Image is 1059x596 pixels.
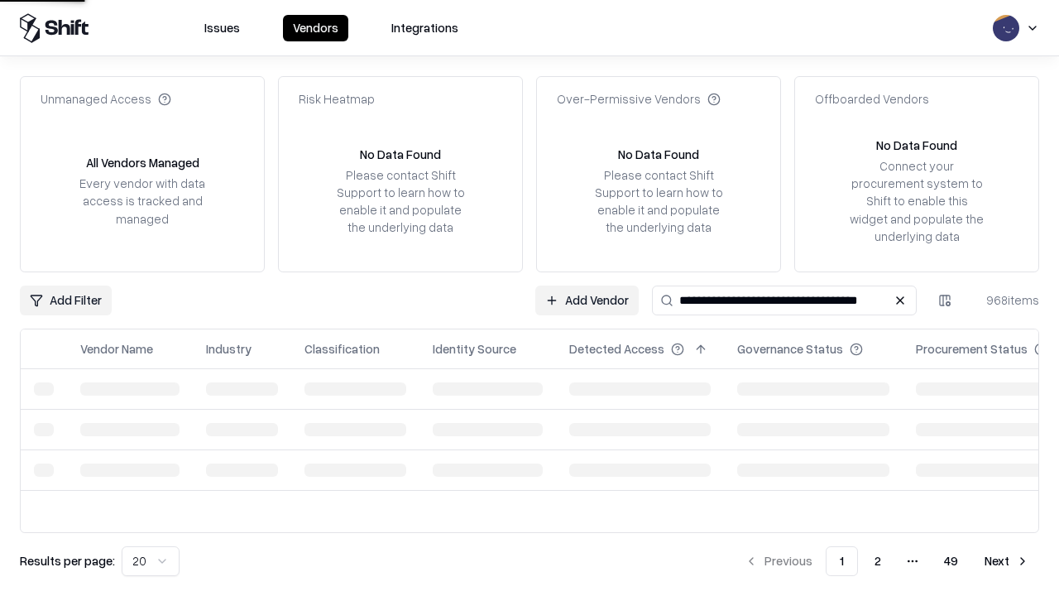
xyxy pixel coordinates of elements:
div: Classification [304,340,380,358]
button: 2 [861,546,894,576]
div: Unmanaged Access [41,90,171,108]
div: Please contact Shift Support to learn how to enable it and populate the underlying data [332,166,469,237]
nav: pagination [735,546,1039,576]
div: Identity Source [433,340,516,358]
p: Results per page: [20,552,115,570]
a: Add Vendor [535,286,639,315]
button: Next [975,546,1039,576]
div: Governance Status [737,340,843,358]
button: Add Filter [20,286,112,315]
div: Procurement Status [916,340,1028,358]
div: Please contact Shift Support to learn how to enable it and populate the underlying data [590,166,727,237]
div: Over-Permissive Vendors [557,90,721,108]
div: 968 items [973,291,1039,309]
div: No Data Found [618,146,699,163]
div: All Vendors Managed [86,154,199,171]
button: Vendors [283,15,348,41]
button: Issues [194,15,250,41]
button: 49 [931,546,971,576]
div: Industry [206,340,252,358]
div: No Data Found [876,137,957,154]
div: No Data Found [360,146,441,163]
button: 1 [826,546,858,576]
div: Risk Heatmap [299,90,375,108]
div: Vendor Name [80,340,153,358]
div: Detected Access [569,340,664,358]
button: Integrations [381,15,468,41]
div: Offboarded Vendors [815,90,929,108]
div: Every vendor with data access is tracked and managed [74,175,211,227]
div: Connect your procurement system to Shift to enable this widget and populate the underlying data [848,157,985,245]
